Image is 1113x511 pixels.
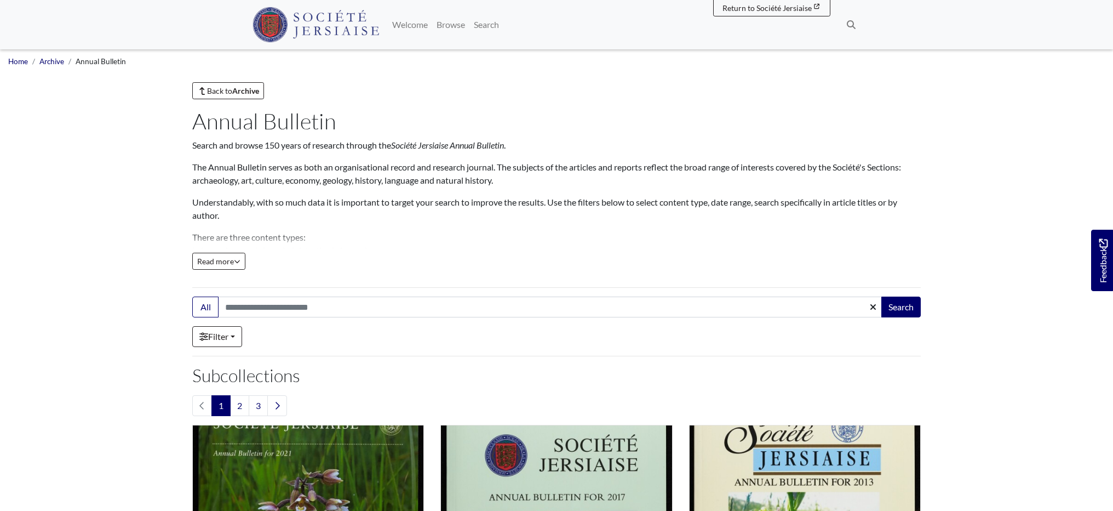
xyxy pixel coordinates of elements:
span: Return to Société Jersiaise [722,3,812,13]
li: Previous page [192,395,212,416]
h2: Subcollections [192,365,921,386]
button: Read all of the content [192,253,245,270]
a: Home [8,57,28,66]
a: Goto page 2 [230,395,249,416]
em: Société Jersiaise Annual Bulletin [391,140,504,150]
span: Feedback [1097,239,1110,283]
button: All [192,297,219,317]
a: Next page [267,395,287,416]
span: Read more [197,257,240,266]
a: Filter [192,326,242,347]
a: Back toArchive [192,82,264,99]
input: Search this collection... [218,297,882,317]
a: Welcome [388,14,432,36]
a: Would you like to provide feedback? [1091,230,1113,291]
button: Search [881,297,921,317]
p: The Annual Bulletin serves as both an organisational record and research journal. The subjects of... [192,161,921,187]
a: Search [469,14,503,36]
span: Annual Bulletin [76,57,126,66]
a: Goto page 3 [249,395,268,416]
p: Understandably, with so much data it is important to target your search to improve the results. U... [192,196,921,222]
img: Société Jersiaise [253,7,379,42]
span: Goto page 1 [211,395,231,416]
strong: Archive [232,86,259,95]
h1: Annual Bulletin [192,108,921,134]
a: Archive [39,57,64,66]
a: Société Jersiaise logo [253,4,379,45]
p: Search and browse 150 years of research through the . [192,139,921,152]
nav: pagination [192,395,921,416]
p: There are three content types: Information: contains administrative information. Reports: contain... [192,231,921,283]
a: Browse [432,14,469,36]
